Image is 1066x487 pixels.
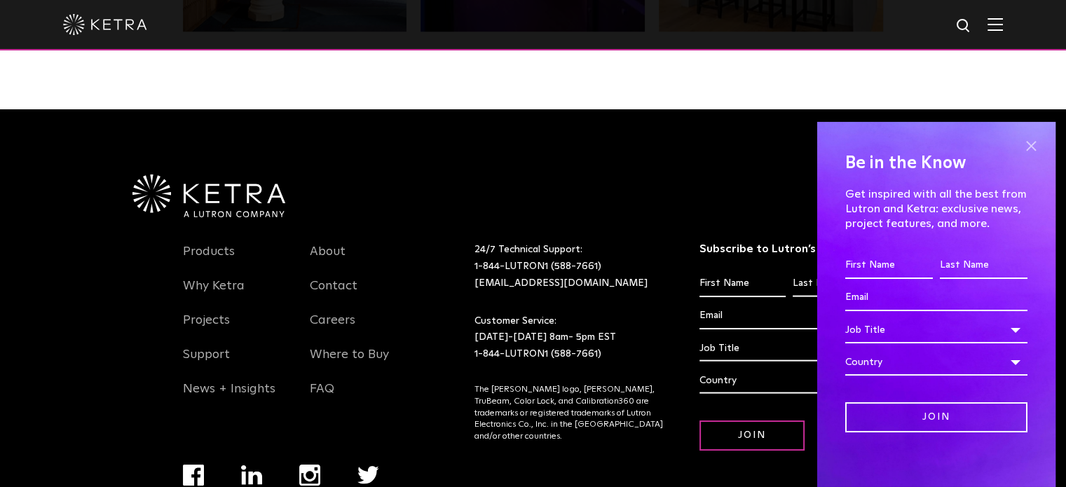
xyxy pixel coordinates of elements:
[699,367,880,394] div: Country
[357,466,379,484] img: twitter
[699,335,880,362] div: Job Title
[955,18,973,35] img: search icon
[183,381,275,413] a: News + Insights
[699,242,880,256] h3: Subscribe to Lutron’s mailing list
[183,278,245,310] a: Why Ketra
[845,150,1027,177] h4: Be in the Know
[63,14,147,35] img: ketra-logo-2019-white
[310,313,355,345] a: Careers
[988,18,1003,31] img: Hamburger%20Nav.svg
[299,465,320,486] img: instagram
[474,384,664,443] p: The [PERSON_NAME] logo, [PERSON_NAME], TruBeam, Color Lock, and Calibration360 are trademarks or ...
[699,420,805,451] input: Join
[699,270,786,297] input: First Name
[132,174,285,218] img: Ketra-aLutronCo_White_RGB
[183,244,235,276] a: Products
[793,270,879,297] input: Last Name
[845,317,1027,343] div: Job Title
[474,278,648,288] a: [EMAIL_ADDRESS][DOMAIN_NAME]
[940,252,1027,279] input: Last Name
[845,402,1027,432] input: Join
[474,242,664,291] p: 24/7 Technical Support:
[845,187,1027,231] p: Get inspired with all the best from Lutron and Ketra: exclusive news, project features, and more.
[183,465,204,486] img: facebook
[474,313,664,363] p: Customer Service: [DATE]-[DATE] 8am- 5pm EST
[474,349,601,359] a: 1-844-LUTRON1 (588-7661)
[845,349,1027,376] div: Country
[183,313,230,345] a: Projects
[183,242,289,413] div: Navigation Menu
[310,278,357,310] a: Contact
[474,261,601,271] a: 1-844-LUTRON1 (588-7661)
[310,347,389,379] a: Where to Buy
[310,381,334,413] a: FAQ
[699,303,880,329] input: Email
[845,284,1027,311] input: Email
[310,244,346,276] a: About
[241,465,263,485] img: linkedin
[310,242,416,413] div: Navigation Menu
[845,252,933,279] input: First Name
[183,347,230,379] a: Support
